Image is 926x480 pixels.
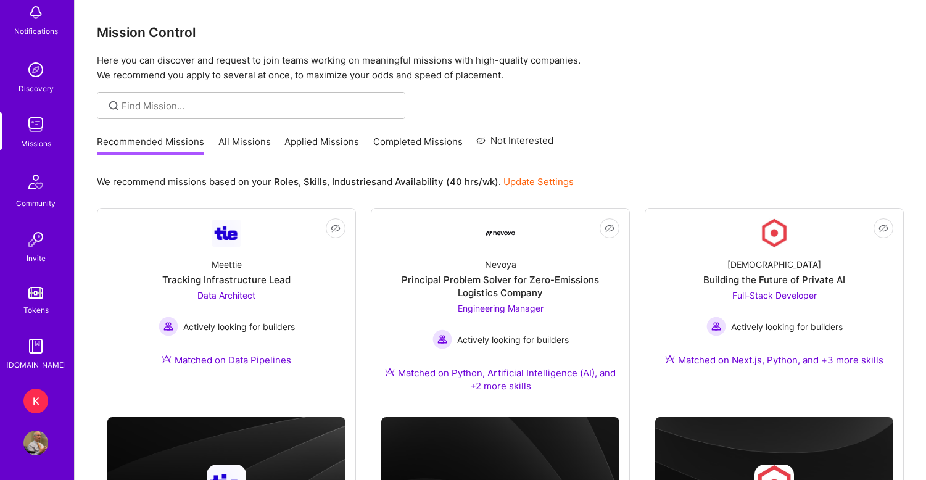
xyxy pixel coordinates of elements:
[432,329,452,349] img: Actively looking for builders
[23,304,49,317] div: Tokens
[212,258,242,271] div: Meettie
[731,320,843,333] span: Actively looking for builders
[97,53,904,83] p: Here you can discover and request to join teams working on meaningful missions with high-quality ...
[274,176,299,188] b: Roles
[162,354,291,366] div: Matched on Data Pipelines
[381,273,619,299] div: Principal Problem Solver for Zero-Emissions Logistics Company
[23,57,48,82] img: discovery
[703,273,845,286] div: Building the Future of Private AI
[218,135,271,155] a: All Missions
[458,303,544,313] span: Engineering Manager
[21,137,51,150] div: Missions
[28,287,43,299] img: tokens
[107,99,121,113] i: icon SearchGrey
[732,290,817,300] span: Full-Stack Developer
[395,176,498,188] b: Availability (40 hrs/wk)
[485,258,516,271] div: Nevoya
[20,431,51,455] a: User Avatar
[381,366,619,392] div: Matched on Python, Artificial Intelligence (AI), and +2 more skills
[706,317,726,336] img: Actively looking for builders
[605,223,614,233] i: icon EyeClosed
[385,367,395,377] img: Ateam Purple Icon
[14,25,58,38] div: Notifications
[665,354,883,366] div: Matched on Next.js, Python, and +3 more skills
[23,227,48,252] img: Invite
[486,231,515,236] img: Company Logo
[332,176,376,188] b: Industries
[162,354,172,364] img: Ateam Purple Icon
[107,218,345,381] a: Company LogoMeettieTracking Infrastructure LeadData Architect Actively looking for buildersActive...
[162,273,291,286] div: Tracking Infrastructure Lead
[197,290,255,300] span: Data Architect
[23,334,48,358] img: guide book
[331,223,341,233] i: icon EyeClosed
[97,135,204,155] a: Recommended Missions
[212,220,241,247] img: Company Logo
[304,176,327,188] b: Skills
[27,252,46,265] div: Invite
[759,218,789,248] img: Company Logo
[122,99,396,112] input: Find Mission...
[457,333,569,346] span: Actively looking for builders
[21,167,51,197] img: Community
[503,176,574,188] a: Update Settings
[19,82,54,95] div: Discovery
[284,135,359,155] a: Applied Missions
[23,112,48,137] img: teamwork
[23,389,48,413] div: K
[159,317,178,336] img: Actively looking for builders
[16,197,56,210] div: Community
[97,25,904,40] h3: Mission Control
[20,389,51,413] a: K
[727,258,821,271] div: [DEMOGRAPHIC_DATA]
[381,218,619,407] a: Company LogoNevoyaPrincipal Problem Solver for Zero-Emissions Logistics CompanyEngineering Manage...
[183,320,295,333] span: Actively looking for builders
[655,218,893,381] a: Company Logo[DEMOGRAPHIC_DATA]Building the Future of Private AIFull-Stack Developer Actively look...
[23,431,48,455] img: User Avatar
[665,354,675,364] img: Ateam Purple Icon
[373,135,463,155] a: Completed Missions
[878,223,888,233] i: icon EyeClosed
[6,358,66,371] div: [DOMAIN_NAME]
[97,175,574,188] p: We recommend missions based on your , , and .
[476,133,553,155] a: Not Interested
